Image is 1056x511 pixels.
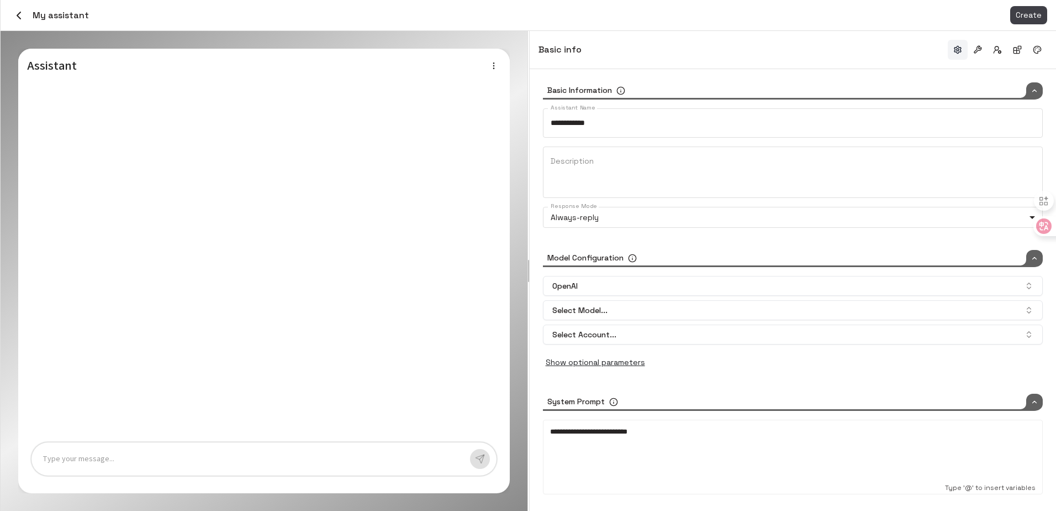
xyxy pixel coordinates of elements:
button: Integrations [1007,40,1027,60]
label: Assistant Name [551,103,595,112]
h6: Model Configuration [547,252,624,264]
button: Select Model... [543,300,1043,320]
button: Tools [968,40,988,60]
span: Type '@' to insert variables [945,482,1036,494]
button: OpenAI [543,276,1043,296]
h6: System Prompt [547,396,605,408]
button: Basic info [948,40,968,60]
h6: Basic Information [547,85,612,97]
button: Branding [1027,40,1047,60]
button: Show optional parameters [543,353,648,372]
p: Always-reply [551,212,1025,223]
button: Select Account... [543,325,1043,345]
button: Access [988,40,1007,60]
label: Response Mode [551,202,597,210]
h5: Assistant [27,58,382,74]
h6: Basic info [538,43,582,57]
